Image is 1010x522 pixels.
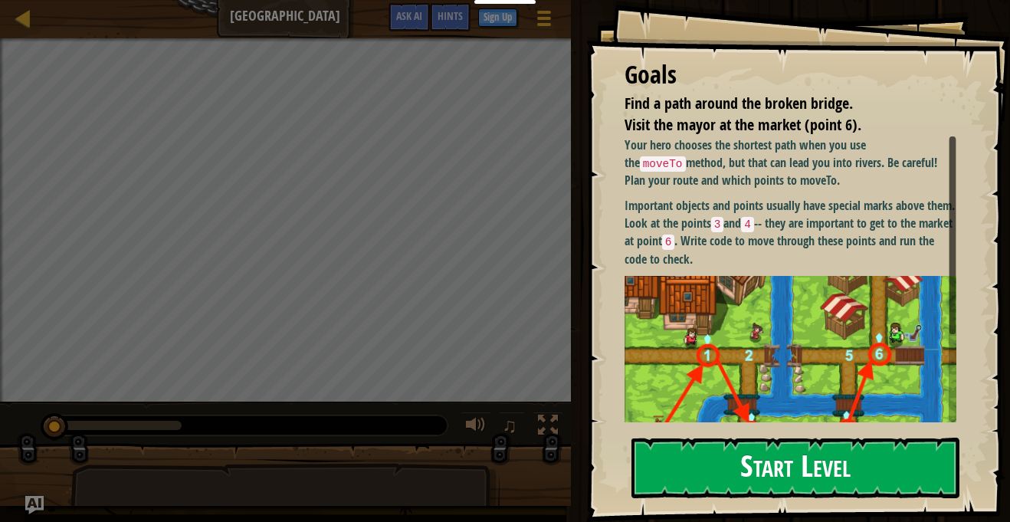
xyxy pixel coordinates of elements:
[625,276,956,482] img: Bbb
[533,412,563,443] button: Toggle fullscreen
[625,93,853,113] span: Find a path around the broken bridge.
[525,3,563,39] button: Show game menu
[502,414,517,437] span: ♫
[625,136,956,189] p: Your hero chooses the shortest path when you use the method, but that can lead you into rivers. B...
[640,156,686,172] code: moveTo
[625,114,861,135] span: Visit the mayor at the market (point 6).
[711,217,724,232] code: 3
[631,438,959,498] button: Start Level
[396,8,422,23] span: Ask AI
[741,217,754,232] code: 4
[389,3,430,31] button: Ask AI
[499,412,525,443] button: ♫
[461,412,491,443] button: Adjust volume
[605,93,953,115] li: Find a path around the broken bridge.
[625,197,956,268] p: Important objects and points usually have special marks above them. Look at the points and -- the...
[605,114,953,136] li: Visit the mayor at the market (point 6).
[625,57,956,93] div: Goals
[25,496,44,514] button: Ask AI
[662,235,675,250] code: 6
[478,8,517,27] button: Sign Up
[438,8,463,23] span: Hints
